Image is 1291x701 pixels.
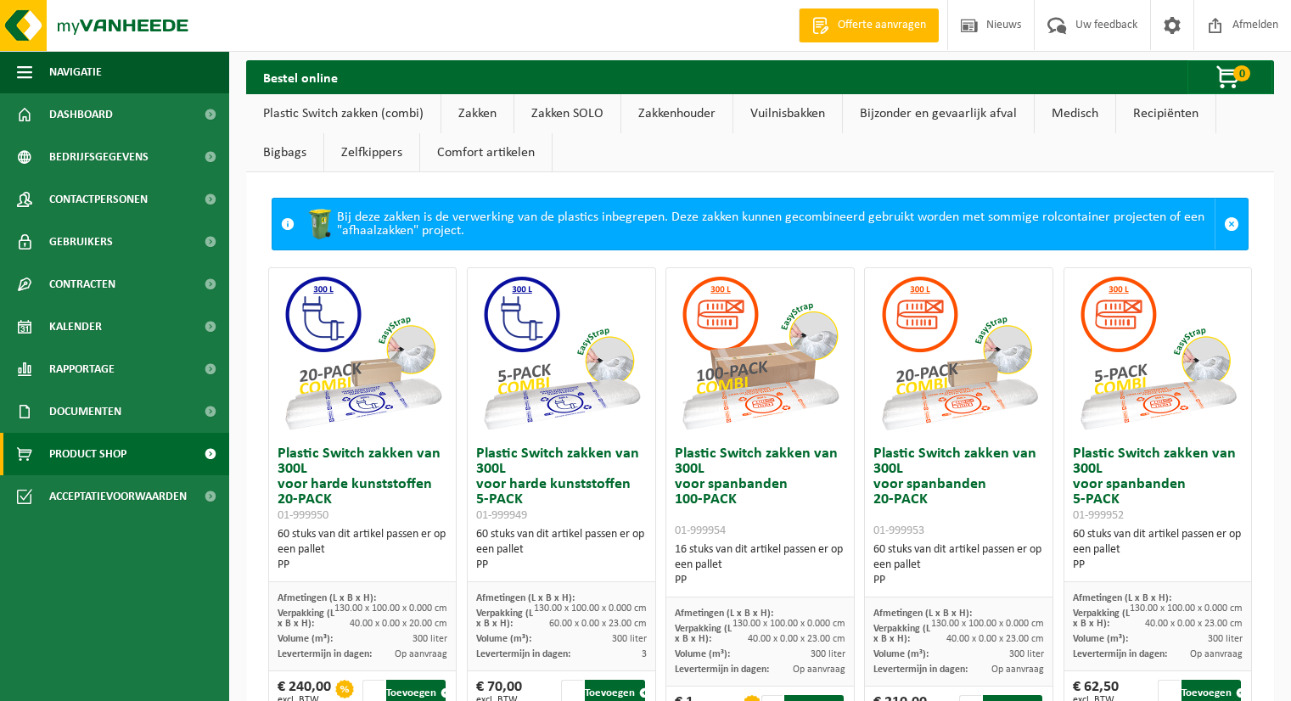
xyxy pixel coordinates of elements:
[675,573,845,588] div: PP
[621,94,733,133] a: Zakkenhouder
[303,207,337,241] img: WB-0240-HPE-GN-50.png
[1073,446,1243,523] h3: Plastic Switch zakken van 300L voor spanbanden 5-PACK
[1073,268,1243,438] img: 01-999952
[873,573,1043,588] div: PP
[420,133,552,172] a: Comfort artikelen
[675,446,845,538] h3: Plastic Switch zakken van 300L voor spanbanden 100-PACK
[395,649,447,659] span: Op aanvraag
[1073,558,1243,573] div: PP
[1073,649,1167,659] span: Levertermijn in dagen:
[1073,527,1243,573] div: 60 stuks van dit artikel passen er op een pallet
[873,524,924,537] span: 01-999953
[476,593,575,603] span: Afmetingen (L x B x H):
[49,136,149,178] span: Bedrijfsgegevens
[675,608,773,619] span: Afmetingen (L x B x H):
[793,665,845,675] span: Op aanvraag
[843,94,1034,133] a: Bijzonder en gevaarlijk afval
[1073,593,1171,603] span: Afmetingen (L x B x H):
[675,524,726,537] span: 01-999954
[675,542,845,588] div: 16 stuks van dit artikel passen er op een pallet
[1233,65,1250,81] span: 0
[946,634,1044,644] span: 40.00 x 0.00 x 23.00 cm
[476,649,570,659] span: Levertermijn in dagen:
[1187,60,1272,94] button: 0
[733,619,845,629] span: 130.00 x 100.00 x 0.000 cm
[834,17,930,34] span: Offerte aanvragen
[811,649,845,659] span: 300 liter
[49,433,126,475] span: Product Shop
[1190,649,1243,659] span: Op aanvraag
[278,446,447,523] h3: Plastic Switch zakken van 300L voor harde kunststoffen 20-PACK
[246,94,441,133] a: Plastic Switch zakken (combi)
[534,603,647,614] span: 130.00 x 100.00 x 0.000 cm
[49,178,148,221] span: Contactpersonen
[1215,199,1248,250] a: Sluit melding
[49,475,187,518] span: Acceptatievoorwaarden
[873,665,968,675] span: Levertermijn in dagen:
[1073,608,1130,629] span: Verpakking (L x B x H):
[675,665,769,675] span: Levertermijn in dagen:
[1208,634,1243,644] span: 300 liter
[549,619,647,629] span: 60.00 x 0.00 x 23.00 cm
[476,527,646,573] div: 60 stuks van dit artikel passen er op een pallet
[49,348,115,390] span: Rapportage
[476,608,533,629] span: Verpakking (L x B x H):
[675,649,730,659] span: Volume (m³):
[278,593,376,603] span: Afmetingen (L x B x H):
[413,634,447,644] span: 300 liter
[873,446,1043,538] h3: Plastic Switch zakken van 300L voor spanbanden 20-PACK
[1130,603,1243,614] span: 130.00 x 100.00 x 0.000 cm
[49,390,121,433] span: Documenten
[278,558,447,573] div: PP
[49,51,102,93] span: Navigatie
[334,603,447,614] span: 130.00 x 100.00 x 0.000 cm
[278,527,447,573] div: 60 stuks van dit artikel passen er op een pallet
[278,608,334,629] span: Verpakking (L x B x H):
[441,94,514,133] a: Zakken
[278,649,372,659] span: Levertermijn in dagen:
[733,94,842,133] a: Vuilnisbakken
[931,619,1044,629] span: 130.00 x 100.00 x 0.000 cm
[874,268,1044,438] img: 01-999953
[1073,509,1124,522] span: 01-999952
[642,649,647,659] span: 3
[49,263,115,306] span: Contracten
[1073,634,1128,644] span: Volume (m³):
[350,619,447,629] span: 40.00 x 0.00 x 20.00 cm
[324,133,419,172] a: Zelfkippers
[278,268,447,438] img: 01-999950
[991,665,1044,675] span: Op aanvraag
[246,60,355,93] h2: Bestel online
[476,509,527,522] span: 01-999949
[873,624,930,644] span: Verpakking (L x B x H):
[675,268,845,438] img: 01-999954
[873,608,972,619] span: Afmetingen (L x B x H):
[612,634,647,644] span: 300 liter
[476,558,646,573] div: PP
[873,649,929,659] span: Volume (m³):
[278,634,333,644] span: Volume (m³):
[675,624,732,644] span: Verpakking (L x B x H):
[1035,94,1115,133] a: Medisch
[476,634,531,644] span: Volume (m³):
[748,634,845,644] span: 40.00 x 0.00 x 23.00 cm
[1116,94,1215,133] a: Recipiënten
[476,446,646,523] h3: Plastic Switch zakken van 300L voor harde kunststoffen 5-PACK
[49,93,113,136] span: Dashboard
[1145,619,1243,629] span: 40.00 x 0.00 x 23.00 cm
[49,221,113,263] span: Gebruikers
[476,268,646,438] img: 01-999949
[799,8,939,42] a: Offerte aanvragen
[246,133,323,172] a: Bigbags
[873,542,1043,588] div: 60 stuks van dit artikel passen er op een pallet
[514,94,620,133] a: Zakken SOLO
[303,199,1215,250] div: Bij deze zakken is de verwerking van de plastics inbegrepen. Deze zakken kunnen gecombineerd gebr...
[1009,649,1044,659] span: 300 liter
[278,509,328,522] span: 01-999950
[49,306,102,348] span: Kalender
